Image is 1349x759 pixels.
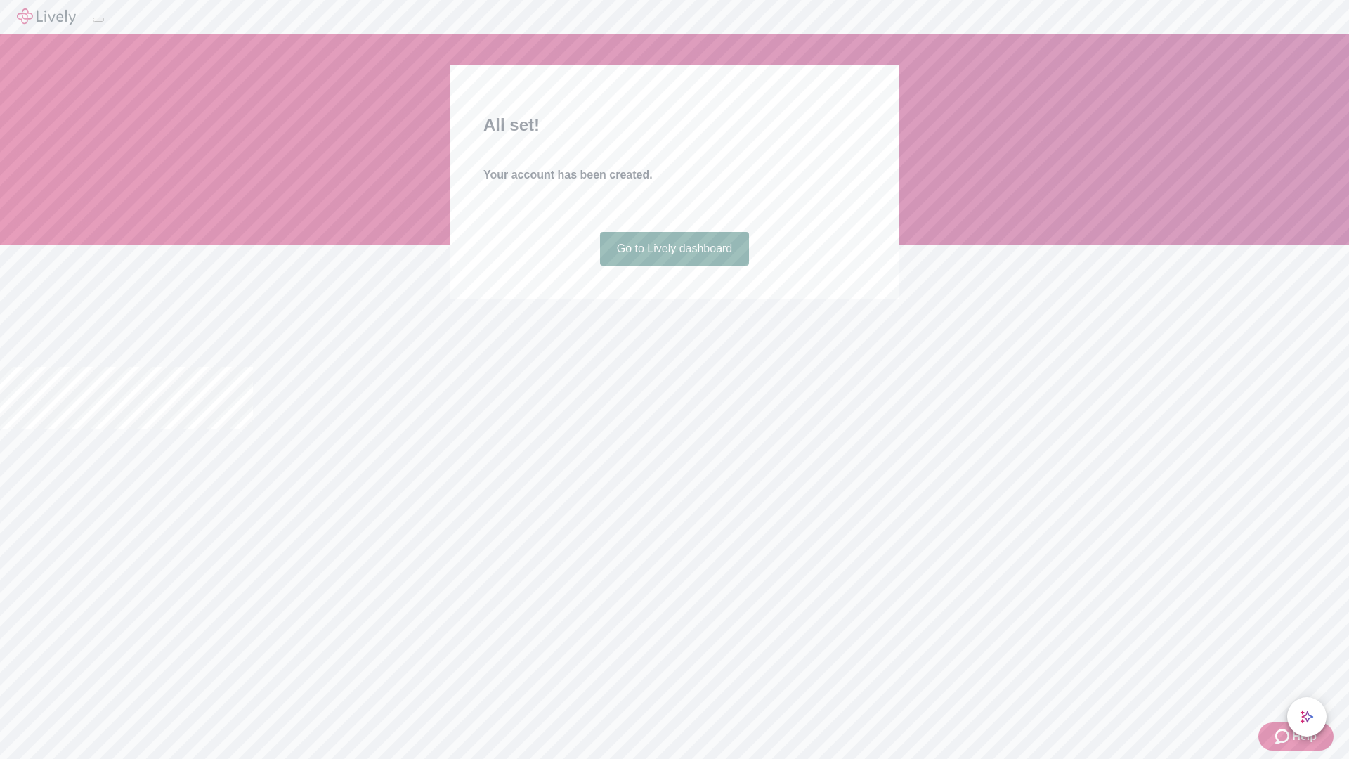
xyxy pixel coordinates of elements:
[1292,728,1317,745] span: Help
[483,112,866,138] h2: All set!
[93,18,104,22] button: Log out
[1300,710,1314,724] svg: Lively AI Assistant
[1275,728,1292,745] svg: Zendesk support icon
[1258,722,1334,751] button: Zendesk support iconHelp
[600,232,750,266] a: Go to Lively dashboard
[1287,697,1327,737] button: chat
[17,8,76,25] img: Lively
[483,167,866,183] h4: Your account has been created.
